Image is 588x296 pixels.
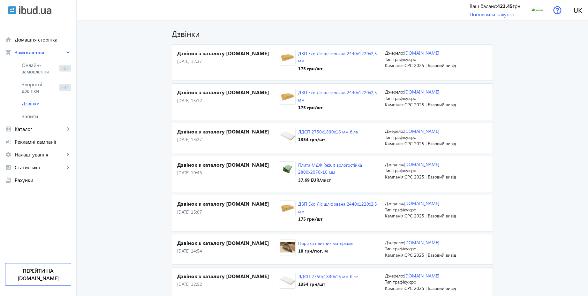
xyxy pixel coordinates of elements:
span: Каталог [15,126,65,132]
span: Замовлення [15,49,65,56]
img: 27089633be9cf5e50f1134094097531-9eca0b25bd.jpg [280,241,295,254]
mat-icon: grid_view [5,126,11,132]
h4: Дзвінок з каталогу [DOMAIN_NAME] [177,89,280,96]
h4: Дзвінок з каталогу [DOMAIN_NAME] [177,239,280,247]
a: [DOMAIN_NAME] [404,50,439,56]
img: help.svg [553,6,562,14]
span: Запити [22,113,71,119]
div: 175 грн /шт [298,216,380,222]
span: Статистика [15,164,65,171]
mat-icon: analytics [5,164,11,171]
span: Дзвінки [22,100,71,107]
mat-icon: home [5,36,11,43]
span: cpc [409,95,416,101]
span: Домашня сторінка [15,36,71,43]
span: CPC 2025 | Базовий вивід [404,62,456,68]
a: ЛДСП 2750x1830x16 мм біле [298,273,358,279]
span: cpc [409,279,416,285]
span: 203 [59,65,71,72]
div: Ваш баланс: грн [470,3,520,10]
span: CPC 2025 | Базовий вивід [404,174,456,180]
span: CPC 2025 | Базовий вивід [404,102,456,108]
span: Джерело: [385,239,404,246]
span: Кампанія: [385,140,404,147]
span: Тип трафіку: [385,56,409,62]
h4: Дзвінок з каталогу [DOMAIN_NAME] [177,273,280,280]
span: uk [574,6,582,14]
h4: Дзвінок з каталогу [DOMAIN_NAME] [177,161,280,168]
div: 1354 грн /шт [298,281,358,287]
b: 423.45 [497,3,513,9]
a: Перейти на [DOMAIN_NAME] [5,263,71,286]
a: [DOMAIN_NAME] [404,128,439,134]
span: cpc [409,134,416,140]
span: Тип трафіку: [385,95,409,101]
h4: Дзвінок з каталогу [DOMAIN_NAME] [177,128,280,135]
a: [DOMAIN_NAME] [404,239,439,246]
span: CPC 2025 | Базовий вивід [404,252,456,258]
span: Кампанія: [385,62,404,68]
a: Порізка плитних матеріалів [298,240,353,246]
div: 1354 грн /шт [298,136,358,143]
span: CPC 2025 | Базовий вивід [404,140,456,147]
a: Поповнити рахунок [470,11,515,18]
span: Тип трафіку: [385,207,409,213]
p: [DATE] 15:07 [177,209,280,215]
span: Джерело: [385,273,404,279]
span: Налаштування [15,151,65,158]
mat-icon: keyboard_arrow_right [65,151,71,158]
p: [DATE] 13:27 [177,136,280,143]
span: cpc [409,56,416,62]
span: cpc [409,207,416,213]
div: 10 грн /пог. м [298,248,353,254]
p: [DATE] 12:52 [177,281,280,287]
img: 5cb44d0f117236296-%D0%BB%D0%B4%D1%81%D0%BF_%D0%B1%D0%B5%D0%BB%D0%BE%D0%B5_1512997805.jpg [280,274,295,287]
span: CPC 2025 | Базовий вивід [404,285,456,291]
a: [DOMAIN_NAME] [404,89,439,95]
img: 2739263355c423cdc92742134541561-df0ec5a72f.png [530,3,544,17]
span: Кампанія: [385,252,404,258]
span: Джерело: [385,200,404,206]
img: ibud_text.svg [19,6,51,14]
div: 175 грн /шт [298,65,380,72]
div: 175 грн /шт [298,104,380,111]
p: [DATE] 10:46 [177,170,280,176]
span: Тип трафіку: [385,246,409,252]
a: [DOMAIN_NAME] [404,200,439,206]
mat-icon: keyboard_arrow_right [65,164,71,171]
h4: Дзвінок з каталогу [DOMAIN_NAME] [177,200,280,207]
div: 37.69 EUR /лист [298,177,380,183]
mat-icon: keyboard_arrow_right [65,126,71,132]
img: 5ca5bc57690896409-5ca475632e8479711-5c66cc51c38227018-5c5c22e95577d8841-5b6005079660b2659-1533018... [280,90,295,103]
p: [DATE] 12:37 [177,58,280,65]
h1: Дзвінки [172,28,493,39]
span: CPC 2025 | Базовий вивід [404,213,456,219]
mat-icon: campaign [5,139,11,145]
span: cpc [409,167,416,173]
a: ДВП Еко Ліс шліфована 2440х1220х2,5 мм [298,89,377,102]
span: 334 [59,84,71,91]
span: Джерело: [385,89,404,95]
img: 5ca5bc57690896409-5ca475632e8479711-5c66cc51c38227018-5c5c22e95577d8841-5b6005079660b2659-1533018... [280,202,295,215]
a: [DOMAIN_NAME] [404,161,439,167]
mat-icon: receipt_long [5,177,11,183]
span: Джерело: [385,161,404,167]
span: Рекламні кампанії [15,139,71,145]
mat-icon: shopping_cart [5,49,11,56]
p: [DATE] 14:54 [177,248,280,254]
span: Джерело: [385,128,404,134]
span: Джерело: [385,50,404,56]
span: Кампанія: [385,213,404,219]
span: Тип трафіку: [385,279,409,285]
span: Онлайн-замовлення [22,62,57,75]
span: Рахунки [15,177,71,183]
span: Кампанія: [385,285,404,291]
a: ДВП Еко Ліс шліфована 2440х1220х2,5 мм [298,201,377,214]
p: [DATE] 13:12 [177,97,280,104]
img: 5cb44d0f117236296-%D0%BB%D0%B4%D1%81%D0%BF_%D0%B1%D0%B5%D0%BB%D0%BE%D0%B5_1512997805.jpg [280,129,295,142]
mat-icon: keyboard_arrow_right [65,49,71,56]
a: Плита МДФ Rezult вологостійка 2800х2070х10 мм [298,162,362,175]
span: Кампанія: [385,102,404,108]
span: Тип трафіку: [385,167,409,173]
img: ibud.svg [8,6,16,14]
